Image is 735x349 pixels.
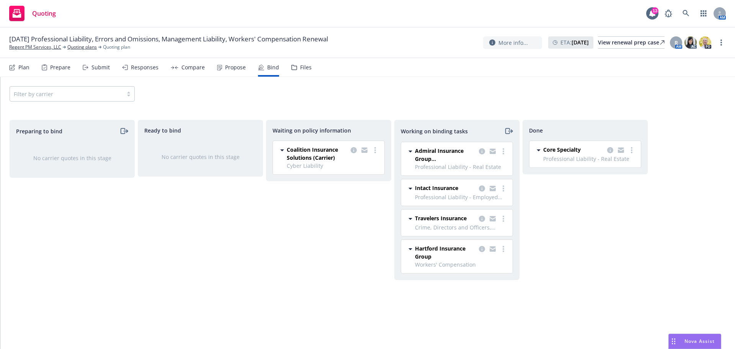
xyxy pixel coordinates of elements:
[349,146,358,155] a: copy logging email
[371,146,380,155] a: more
[267,64,279,70] div: Bind
[300,64,312,70] div: Files
[504,126,513,136] a: moveRight
[415,214,467,222] span: Travelers Insurance
[415,163,508,171] span: Professional Liability - Real Estate
[360,146,369,155] a: copy logging email
[415,261,508,269] span: Workers' Compensation
[22,154,122,162] div: No carrier quotes in this stage
[696,6,711,21] a: Switch app
[477,147,487,156] a: copy logging email
[287,146,348,162] span: Coalition Insurance Solutions (Carrier)
[606,146,615,155] a: copy logging email
[616,146,626,155] a: copy logging email
[181,64,205,70] div: Compare
[483,36,542,49] button: More info...
[572,39,589,46] strong: [DATE]
[91,64,110,70] div: Submit
[225,64,246,70] div: Propose
[699,36,711,49] img: photo
[498,39,528,47] span: More info...
[477,244,487,254] a: copy logging email
[16,127,62,135] span: Preparing to bind
[488,214,497,223] a: copy logging email
[103,44,130,51] span: Quoting plan
[415,184,458,192] span: Intact Insurance
[477,184,487,193] a: copy logging email
[119,126,128,136] a: moveRight
[684,36,697,49] img: photo
[529,126,543,134] span: Done
[32,10,56,16] span: Quoting
[415,193,508,201] span: Professional Liability - Employed Lawyers
[598,36,665,49] a: View renewal prep case
[499,184,508,193] a: more
[144,126,181,134] span: Ready to bind
[488,147,497,156] a: copy logging email
[488,244,497,254] a: copy logging email
[150,153,250,161] div: No carrier quotes in this stage
[67,44,97,51] a: Quoting plans
[488,184,497,193] a: copy logging email
[560,38,589,46] span: ETA :
[6,3,59,24] a: Quoting
[652,7,658,14] div: 13
[627,146,636,155] a: more
[675,39,678,47] span: R
[401,127,468,135] span: Working on binding tasks
[661,6,676,21] a: Report a Bug
[273,126,351,134] span: Waiting on policy information
[543,155,636,163] span: Professional Liability - Real Estate
[499,147,508,156] a: more
[717,38,726,47] a: more
[684,338,715,344] span: Nova Assist
[668,334,721,349] button: Nova Assist
[9,34,328,44] span: [DATE] Professional Liability, Errors and Omissions, Management Liability, Workers' Compensation ...
[499,214,508,223] a: more
[50,64,70,70] div: Prepare
[9,44,61,51] a: Regent PM Services, LLC
[499,244,508,254] a: more
[18,64,29,70] div: Plan
[287,162,380,170] span: Cyber Liability
[477,214,487,223] a: copy logging email
[415,147,476,163] span: Admiral Insurance Group ([PERSON_NAME] Corporation)
[543,146,581,154] span: Core Specialty
[415,223,508,231] span: Crime, Directors and Officers, Fiduciary Liability, Employment Practices Liability
[415,244,476,261] span: Hartford Insurance Group
[678,6,694,21] a: Search
[669,334,678,349] div: Drag to move
[598,37,665,48] div: View renewal prep case
[131,64,158,70] div: Responses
